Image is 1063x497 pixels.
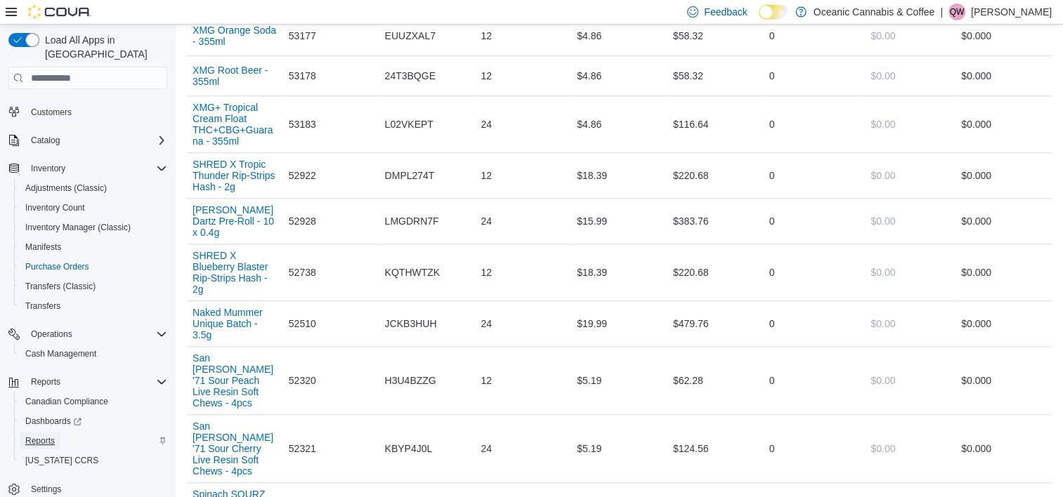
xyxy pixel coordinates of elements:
[31,376,60,387] span: Reports
[193,420,278,477] button: San [PERSON_NAME] '71 Sour Cherry Live Resin Soft Chews - 4pcs
[25,300,60,312] span: Transfers
[20,432,167,449] span: Reports
[193,25,278,47] button: XMG Orange Soda - 355ml
[571,22,667,50] div: $4.86
[20,219,167,236] span: Inventory Manager (Classic)
[475,161,571,190] div: 12
[14,296,173,316] button: Transfers
[475,207,571,235] div: 24
[385,440,433,457] span: KBYP4J0L
[20,298,66,314] a: Transfers
[289,315,316,332] span: 52510
[870,442,895,456] span: $0.00
[571,310,667,338] div: $19.99
[20,393,167,410] span: Canadian Compliance
[571,366,667,395] div: $5.19
[948,4,965,20] div: Quentin White
[193,65,278,87] button: XMG Root Beer - 355ml
[14,411,173,431] a: Dashboards
[865,310,901,338] button: $0.00
[667,22,764,50] div: $58.32
[20,393,114,410] a: Canadian Compliance
[571,435,667,463] div: $5.19
[870,265,895,279] span: $0.00
[667,161,764,190] div: $220.68
[289,264,316,281] span: 52738
[289,167,316,184] span: 52922
[14,344,173,364] button: Cash Management
[25,373,66,390] button: Reports
[14,237,173,257] button: Manifests
[3,324,173,344] button: Operations
[961,213,1046,230] div: $0.00 0
[764,366,860,395] div: 0
[14,277,173,296] button: Transfers (Classic)
[971,4,1052,20] p: [PERSON_NAME]
[25,326,78,343] button: Operations
[385,67,436,84] span: 24T3BQGE
[865,62,901,90] button: $0.00
[25,281,96,292] span: Transfers (Classic)
[385,213,439,230] span: LMGDRN7F
[20,452,167,469] span: Washington CCRS
[39,33,167,61] span: Load All Apps in [GEOGRAPHIC_DATA]
[667,258,764,286] div: $220.68
[764,207,860,235] div: 0
[20,199,167,216] span: Inventory Count
[20,180,112,197] a: Adjustments (Classic)
[25,103,167,121] span: Customers
[667,366,764,395] div: $62.28
[870,373,895,387] span: $0.00
[14,431,173,451] button: Reports
[475,435,571,463] div: 24
[870,29,895,43] span: $0.00
[475,366,571,395] div: 12
[20,432,60,449] a: Reports
[20,180,167,197] span: Adjustments (Classic)
[865,258,901,286] button: $0.00
[25,241,61,253] span: Manifests
[25,183,107,194] span: Adjustments (Classic)
[865,110,901,138] button: $0.00
[667,310,764,338] div: $479.76
[571,207,667,235] div: $15.99
[667,62,764,90] div: $58.32
[385,27,436,44] span: EUUZXAL7
[764,310,860,338] div: 0
[25,326,167,343] span: Operations
[25,455,98,466] span: [US_STATE] CCRS
[870,317,895,331] span: $0.00
[31,163,65,174] span: Inventory
[289,213,316,230] span: 52928
[20,413,87,430] a: Dashboards
[25,435,55,446] span: Reports
[865,366,901,395] button: $0.00
[764,258,860,286] div: 0
[961,27,1046,44] div: $0.00 0
[961,264,1046,281] div: $0.00 0
[3,159,173,178] button: Inventory
[764,62,860,90] div: 0
[961,167,1046,184] div: $0.00 0
[20,345,102,362] a: Cash Management
[961,116,1046,133] div: $0.00 0
[14,451,173,470] button: [US_STATE] CCRS
[20,278,101,295] a: Transfers (Classic)
[193,352,278,409] button: San [PERSON_NAME] '71 Sour Peach Live Resin Soft Chews - 4pcs
[289,372,316,389] span: 52320
[667,110,764,138] div: $116.64
[289,67,316,84] span: 53178
[25,132,65,149] button: Catalog
[20,219,136,236] a: Inventory Manager (Classic)
[25,202,85,213] span: Inventory Count
[14,392,173,411] button: Canadian Compliance
[940,4,943,20] p: |
[865,22,901,50] button: $0.00
[25,348,96,359] span: Cash Management
[385,116,433,133] span: L02VKEPT
[193,250,278,295] button: SHRED X Blueberry Blaster Rip-Strips Hash - 2g
[865,435,901,463] button: $0.00
[571,62,667,90] div: $4.86
[25,373,167,390] span: Reports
